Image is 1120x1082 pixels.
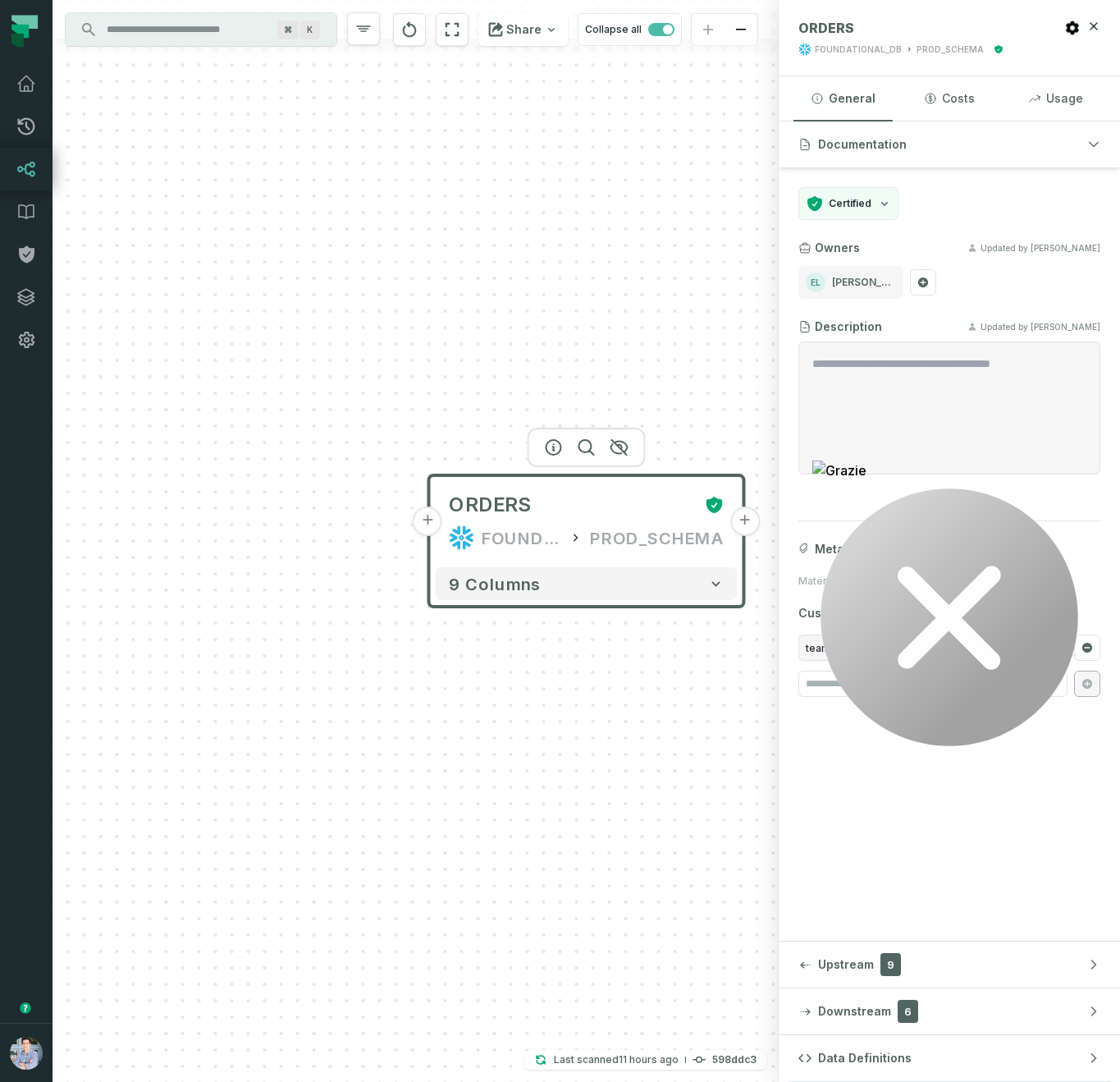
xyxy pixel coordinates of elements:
span: ORDERS [449,492,531,518]
relative-time: Sep 11, 2025, 4:18 AM GMT+3 [619,1053,679,1066]
button: General [793,76,893,121]
button: Updated by [PERSON_NAME] [967,322,1100,332]
button: Usage [1006,76,1105,121]
span: 9 columns [449,574,541,594]
button: Last scanned[DATE] 4:18:39 AM598ddc3 [524,1050,766,1070]
span: ORDERS [798,20,854,36]
button: Change certification [798,187,898,220]
span: Documentation [818,136,907,153]
div: Tooltip anchor [18,1001,33,1016]
h3: Description [815,319,882,335]
span: Data Definitions [818,1050,912,1066]
h3: Owners [815,240,860,256]
span: Upstream [818,956,874,973]
img: avatar of Alon Nafta [10,1037,43,1070]
div: PROD_SCHEMA [917,44,984,56]
span: 6 [898,1000,918,1023]
span: 9 [880,953,901,976]
span: Downstream [818,1003,891,1020]
button: Share [478,13,568,46]
button: zoom out [725,14,757,46]
div: Certified [990,44,1003,54]
span: Certified [829,197,871,210]
button: Updated by [PERSON_NAME] [967,243,1100,253]
span: Materialization [798,575,870,588]
p: Last scanned [554,1052,679,1068]
button: Documentation [779,121,1120,167]
button: + [413,507,442,536]
button: + [730,507,760,536]
h4: 598ddc3 [712,1055,757,1065]
button: Costs [899,76,999,121]
span: Custom Metadata [798,605,1100,621]
div: PROD_SCHEMA [590,525,725,551]
span: team [798,635,921,661]
div: FOUNDATIONAL_DB [482,525,562,551]
span: Elisheva Lapid [806,273,825,292]
span: Press ⌘ + K to focus the search bar [277,21,299,39]
button: Upstream9 [779,942,1120,988]
button: Downstream6 [779,988,1120,1034]
div: Certified [698,495,725,515]
span: Press ⌘ + K to focus the search bar [300,21,320,39]
button: Data Definitions [779,1035,1120,1081]
div: FOUNDATIONAL_DB [815,44,902,56]
button: Collapse all [578,13,682,46]
span: [PERSON_NAME] [832,276,896,289]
